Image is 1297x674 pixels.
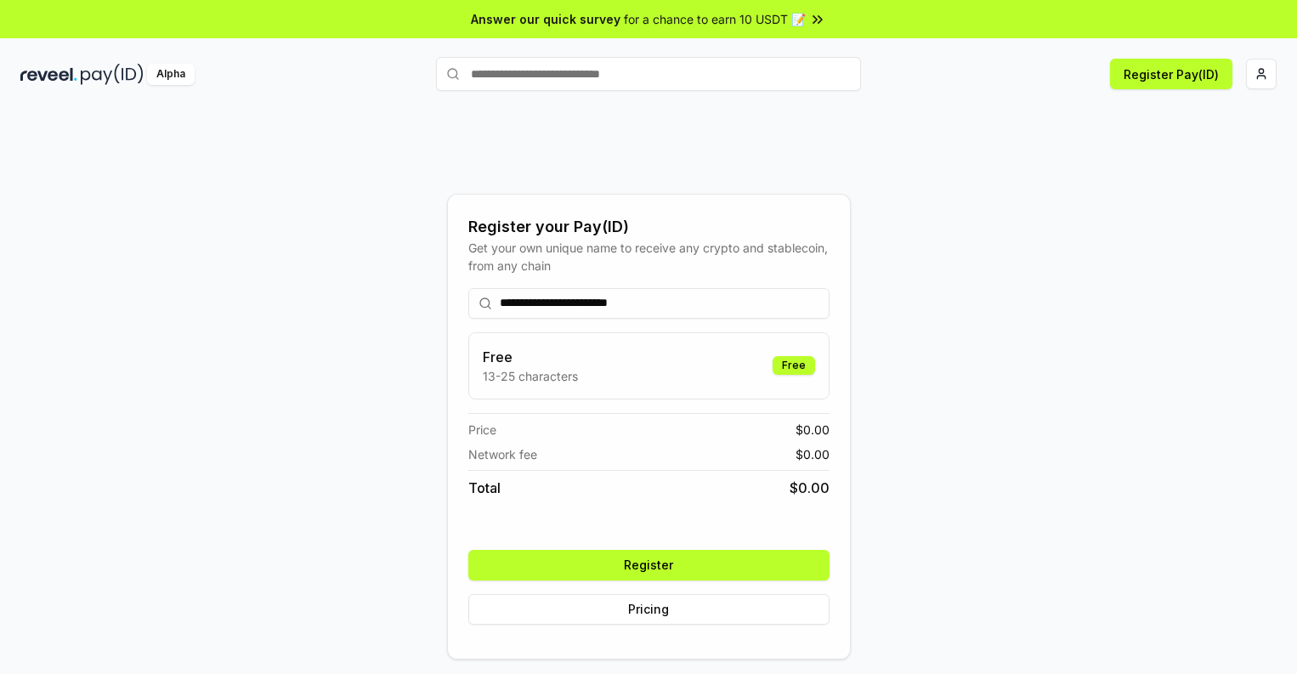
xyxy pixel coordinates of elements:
[1110,59,1232,89] button: Register Pay(ID)
[796,421,830,439] span: $ 0.00
[468,421,496,439] span: Price
[468,239,830,275] div: Get your own unique name to receive any crypto and stablecoin, from any chain
[468,550,830,581] button: Register
[624,10,806,28] span: for a chance to earn 10 USDT 📝
[790,478,830,498] span: $ 0.00
[483,347,578,367] h3: Free
[468,594,830,625] button: Pricing
[468,478,501,498] span: Total
[796,445,830,463] span: $ 0.00
[147,64,195,85] div: Alpha
[773,356,815,375] div: Free
[483,367,578,385] p: 13-25 characters
[468,215,830,239] div: Register your Pay(ID)
[468,445,537,463] span: Network fee
[20,64,77,85] img: reveel_dark
[81,64,144,85] img: pay_id
[471,10,620,28] span: Answer our quick survey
